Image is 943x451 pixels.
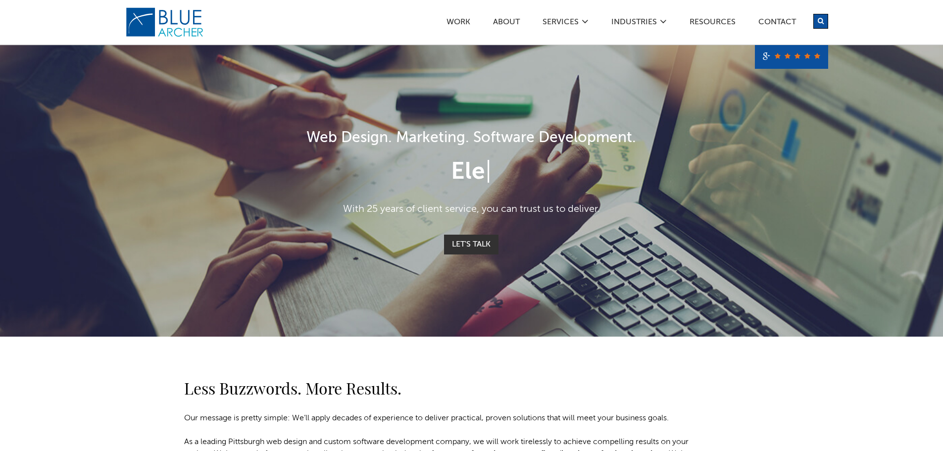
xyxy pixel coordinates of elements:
img: Blue Archer Logo [125,7,204,38]
h2: Less Buzzwords. More Results. [184,376,699,400]
a: Industries [611,18,657,29]
a: Contact [758,18,796,29]
a: Resources [689,18,736,29]
h1: Web Design. Marketing. Software Development. [185,127,759,150]
a: SERVICES [542,18,579,29]
p: With 25 years of client service, you can trust us to deliver. [185,202,759,217]
a: Let's Talk [444,235,498,254]
p: Our message is pretty simple: We’ll apply decades of experience to deliver practical, proven solu... [184,412,699,424]
span: | [485,160,492,184]
a: ABOUT [493,18,520,29]
a: Work [446,18,471,29]
span: Ele [451,160,485,184]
